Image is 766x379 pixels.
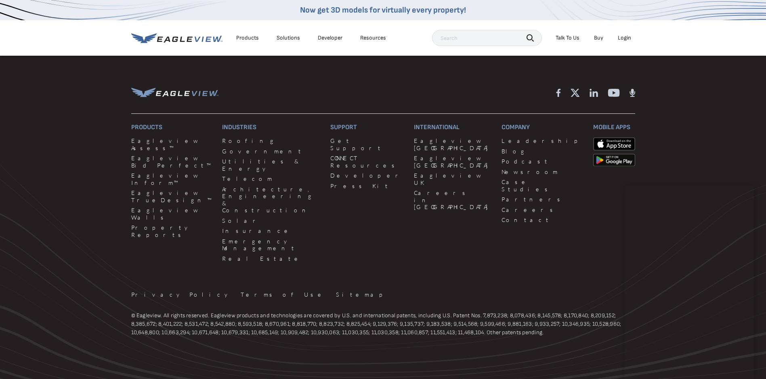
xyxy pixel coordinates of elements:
a: Eagleview TrueDesign™ [131,189,213,203]
div: Products [236,34,259,42]
a: Case Studies [502,178,583,193]
a: Eagleview Bid Perfect™ [131,155,213,169]
a: Architecture, Engineering & Construction [222,186,321,214]
a: Buy [594,34,603,42]
div: Resources [360,34,386,42]
a: Contact [502,216,583,224]
div: Solutions [277,34,300,42]
a: Get Support [330,137,404,151]
input: Search [432,30,542,46]
a: Eagleview Assess™ [131,137,213,151]
a: Podcast [502,158,583,165]
a: Eagleview [GEOGRAPHIC_DATA] [414,137,492,151]
a: Eagleview UK [414,172,492,186]
a: Sitemap [336,291,388,298]
a: Privacy Policy [131,291,231,298]
a: Eagleview [GEOGRAPHIC_DATA] [414,155,492,169]
a: Leadership [502,137,583,144]
a: Careers [502,206,583,214]
a: Property Reports [131,224,213,238]
h3: Company [502,124,583,131]
a: Partners [502,196,583,203]
a: Solar [222,217,321,224]
a: Careers in [GEOGRAPHIC_DATA] [414,189,492,211]
h3: Products [131,124,213,131]
a: CONNECT Resources [330,155,404,169]
a: Now get 3D models for virtually every property! [300,5,466,15]
iframe: Chat Window [625,185,754,379]
a: Telecom [222,175,321,182]
a: Eagleview Walls [131,207,213,221]
a: Developer [318,34,342,42]
img: apple-app-store.png [593,137,635,150]
img: google-play-store_b9643a.png [593,154,635,167]
a: Blog [502,148,583,155]
a: Terms of Use [241,291,326,298]
a: Roofing [222,137,321,144]
h3: International [414,124,492,131]
a: Press Kit [330,182,404,190]
a: Real Estate [222,255,321,262]
h3: Support [330,124,404,131]
a: Insurance [222,227,321,235]
a: Government [222,148,321,155]
h3: Mobile Apps [593,124,635,131]
p: © Eagleview. All rights reserved. Eagleview products and technologies are covered by U.S. and int... [131,311,635,337]
div: Login [618,34,631,42]
a: Developer [330,172,404,179]
div: Talk To Us [556,34,579,42]
a: Eagleview Inform™ [131,172,213,186]
h3: Industries [222,124,321,131]
a: Emergency Management [222,238,321,252]
a: Utilities & Energy [222,158,321,172]
a: Newsroom [502,168,583,176]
